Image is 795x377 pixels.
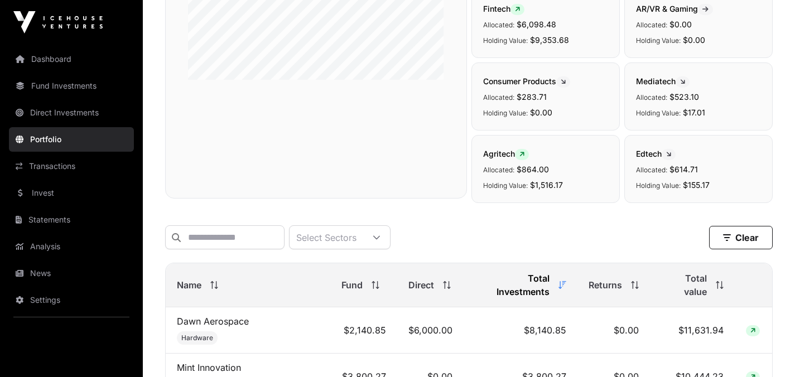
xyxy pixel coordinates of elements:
[9,100,134,125] a: Direct Investments
[636,21,667,29] span: Allocated:
[661,272,707,298] span: Total value
[177,316,249,327] a: Dawn Aerospace
[577,307,650,354] td: $0.00
[483,21,514,29] span: Allocated:
[530,108,552,117] span: $0.00
[9,74,134,98] a: Fund Investments
[669,165,698,174] span: $614.71
[330,307,397,354] td: $2,140.85
[636,76,690,86] span: Mediatech
[636,4,713,13] span: AR/VR & Gaming
[181,333,213,342] span: Hardware
[9,207,134,232] a: Statements
[290,226,363,249] div: Select Sectors
[483,181,528,190] span: Holding Value:
[683,108,705,117] span: $17.01
[669,92,699,101] span: $523.10
[464,307,577,354] td: $8,140.85
[636,149,676,158] span: Edtech
[9,127,134,152] a: Portfolio
[9,47,134,71] a: Dashboard
[483,109,528,117] span: Holding Value:
[475,272,550,298] span: Total Investments
[9,154,134,178] a: Transactions
[636,109,681,117] span: Holding Value:
[177,362,241,373] a: Mint Innovation
[517,92,547,101] span: $283.71
[669,20,692,29] span: $0.00
[483,93,514,101] span: Allocated:
[483,36,528,45] span: Holding Value:
[517,20,556,29] span: $6,098.48
[408,278,434,292] span: Direct
[483,76,570,86] span: Consumer Products
[530,180,563,190] span: $1,516.17
[9,288,134,312] a: Settings
[483,4,524,13] span: Fintech
[636,166,667,174] span: Allocated:
[341,278,363,292] span: Fund
[9,261,134,286] a: News
[709,226,773,249] button: Clear
[636,93,667,101] span: Allocated:
[589,278,622,292] span: Returns
[683,180,710,190] span: $155.17
[9,234,134,259] a: Analysis
[636,181,681,190] span: Holding Value:
[636,36,681,45] span: Holding Value:
[683,35,705,45] span: $0.00
[739,323,795,377] iframe: Chat Widget
[483,149,529,158] span: Agritech
[177,278,201,292] span: Name
[650,307,735,354] td: $11,631.94
[517,165,549,174] span: $864.00
[483,166,514,174] span: Allocated:
[397,307,464,354] td: $6,000.00
[530,35,569,45] span: $9,353.68
[9,181,134,205] a: Invest
[13,11,103,33] img: Icehouse Ventures Logo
